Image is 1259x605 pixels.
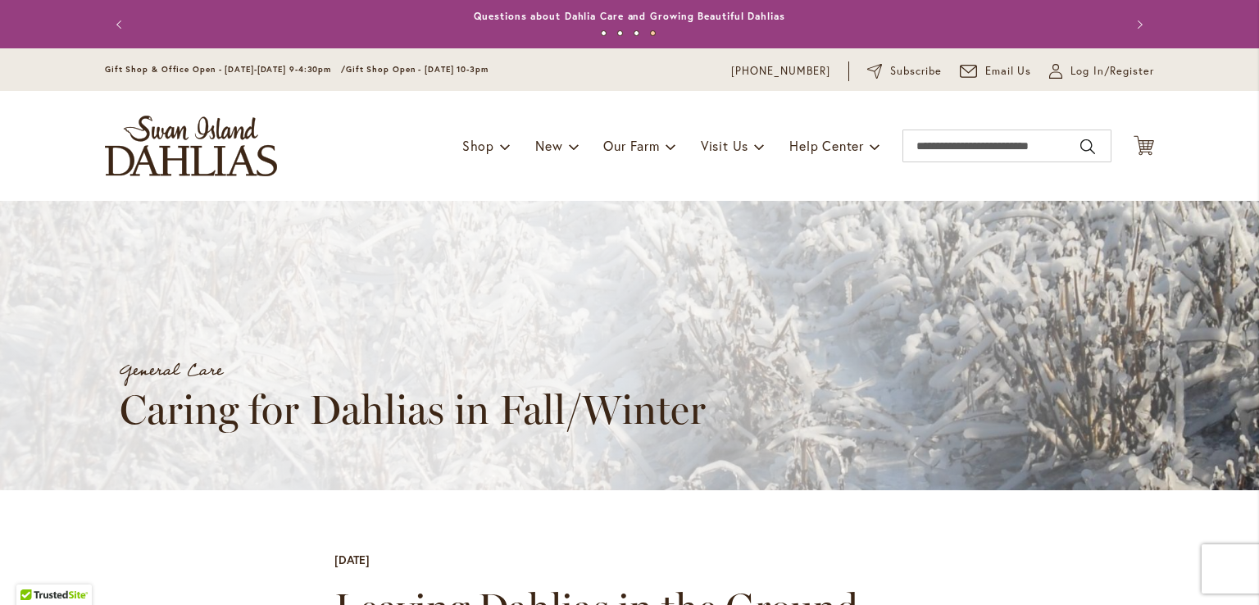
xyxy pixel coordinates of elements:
span: Our Farm [603,137,659,154]
span: New [535,137,562,154]
a: [PHONE_NUMBER] [731,63,830,80]
span: Gift Shop & Office Open - [DATE]-[DATE] 9-4:30pm / [105,64,346,75]
span: Gift Shop Open - [DATE] 10-3pm [346,64,489,75]
span: Help Center [789,137,864,154]
button: 1 of 4 [601,30,607,36]
button: Previous [105,8,138,41]
span: Email Us [985,63,1032,80]
button: 4 of 4 [650,30,656,36]
span: Subscribe [890,63,942,80]
a: store logo [105,116,277,176]
a: General Care [120,355,222,386]
a: Subscribe [867,63,942,80]
button: Next [1121,8,1154,41]
button: 2 of 4 [617,30,623,36]
a: Questions about Dahlia Care and Growing Beautiful Dahlias [474,10,784,22]
button: 3 of 4 [634,30,639,36]
a: Log In/Register [1049,63,1154,80]
span: Visit Us [701,137,748,154]
a: Email Us [960,63,1032,80]
span: Log In/Register [1070,63,1154,80]
span: Shop [462,137,494,154]
h1: Caring for Dahlias in Fall/Winter [120,386,907,434]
